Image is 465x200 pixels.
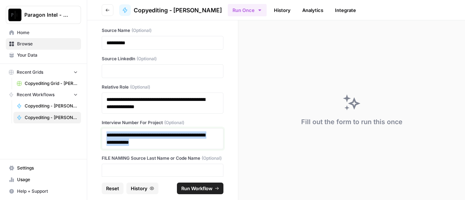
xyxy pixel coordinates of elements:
[25,114,78,121] span: Copyediting - [PERSON_NAME]
[17,188,78,195] span: Help + Support
[270,4,295,16] a: History
[102,56,223,62] label: Source LinkedIn
[164,119,184,126] span: (Optional)
[6,67,81,78] button: Recent Grids
[6,27,81,38] a: Home
[13,78,81,89] a: Copyediting Grid - [PERSON_NAME]
[131,185,147,192] span: History
[132,27,151,34] span: (Optional)
[8,8,21,21] img: Paragon Intel - Copyediting Logo
[6,49,81,61] a: Your Data
[331,4,360,16] a: Integrate
[102,183,124,194] button: Reset
[6,89,81,100] button: Recent Workflows
[106,185,119,192] span: Reset
[6,162,81,174] a: Settings
[134,6,222,15] span: Copyediting - [PERSON_NAME]
[102,84,223,90] label: Relative Role
[25,103,78,109] span: Copyediting - [PERSON_NAME]
[17,165,78,171] span: Settings
[126,183,158,194] button: History
[17,52,78,58] span: Your Data
[177,183,223,194] button: Run Workflow
[6,6,81,24] button: Workspace: Paragon Intel - Copyediting
[13,112,81,123] a: Copyediting - [PERSON_NAME]
[6,38,81,50] a: Browse
[17,69,43,75] span: Recent Grids
[298,4,328,16] a: Analytics
[25,80,78,87] span: Copyediting Grid - [PERSON_NAME]
[137,56,157,62] span: (Optional)
[181,185,213,192] span: Run Workflow
[102,119,223,126] label: Interview Number For Project
[17,176,78,183] span: Usage
[17,91,54,98] span: Recent Workflows
[228,4,267,16] button: Run Once
[202,155,222,162] span: (Optional)
[301,117,403,127] div: Fill out the form to run this once
[24,11,68,19] span: Paragon Intel - Copyediting
[102,155,223,162] label: FILE NAMING Source Last Name or Code Name
[17,41,78,47] span: Browse
[13,100,81,112] a: Copyediting - [PERSON_NAME]
[130,84,150,90] span: (Optional)
[6,185,81,197] button: Help + Support
[6,174,81,185] a: Usage
[17,29,78,36] span: Home
[102,27,223,34] label: Source Name
[119,4,222,16] a: Copyediting - [PERSON_NAME]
